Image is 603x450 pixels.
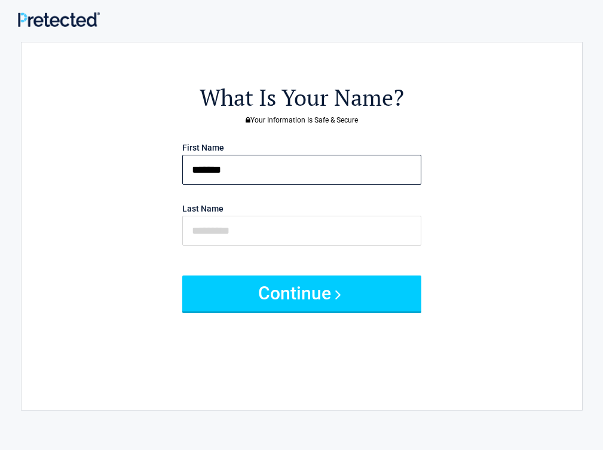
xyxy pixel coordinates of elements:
button: Continue [182,275,421,311]
label: Last Name [182,204,224,213]
label: First Name [182,143,224,152]
h2: What Is Your Name? [87,82,516,113]
img: Main Logo [18,12,100,27]
h3: Your Information Is Safe & Secure [87,117,516,124]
